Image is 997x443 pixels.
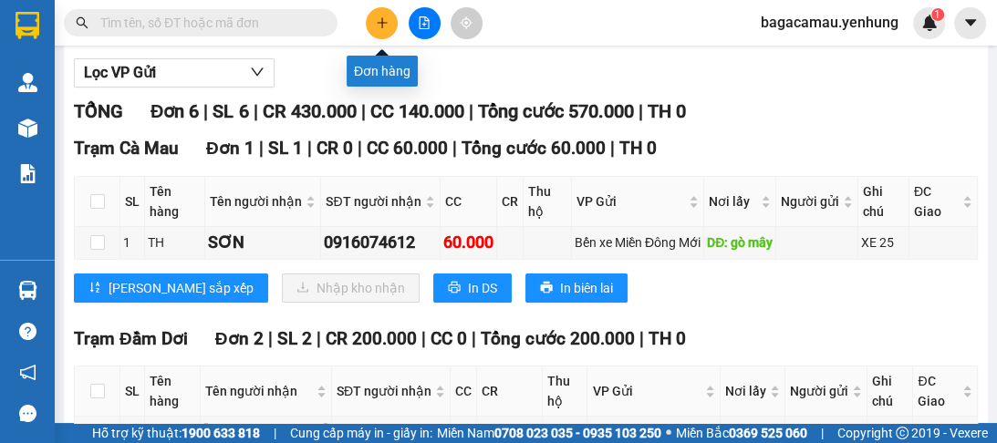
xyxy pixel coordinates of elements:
[367,138,448,159] span: CC 60.000
[376,16,389,29] span: plus
[430,328,466,349] span: CC 0
[19,405,36,422] span: message
[962,15,979,31] span: caret-down
[120,177,145,227] th: SL
[477,366,543,417] th: CR
[870,423,910,443] div: XE 03
[560,278,613,298] span: In biên lai
[267,328,272,349] span: |
[448,281,461,295] span: printer
[109,278,254,298] span: [PERSON_NAME] sắp xếp
[151,100,199,122] span: Đơn 6
[215,328,264,349] span: Đơn 2
[729,426,807,440] strong: 0369 525 060
[468,278,497,298] span: In DS
[619,138,657,159] span: TH 0
[366,7,398,39] button: plus
[360,100,365,122] span: |
[918,371,959,411] span: ĐC Giao
[205,227,321,259] td: SƠN
[145,366,201,417] th: Tên hàng
[709,191,757,211] span: Nơi lấy
[206,138,254,159] span: Đơn 1
[647,100,685,122] span: TH 0
[460,16,473,29] span: aim
[746,11,913,34] span: bagacamau.yenhung
[325,328,416,349] span: CR 200.000
[707,232,773,252] div: DĐ: gò mây
[954,7,986,39] button: caret-down
[326,191,421,211] span: SĐT người nhận
[638,100,642,122] span: |
[148,423,197,443] div: TH
[451,366,477,417] th: CC
[282,273,420,303] button: downloadNhập kho nhận
[268,138,303,159] span: SL 1
[321,227,440,259] td: 0916074612
[205,381,313,401] span: Tên người nhận
[861,232,906,252] div: XE 25
[120,366,145,417] th: SL
[74,273,268,303] button: sort-ascending[PERSON_NAME] sắp xếp
[921,15,938,31] img: icon-new-feature
[494,426,661,440] strong: 0708 023 035 - 0935 103 250
[610,138,615,159] span: |
[543,366,587,417] th: Thu hộ
[540,281,553,295] span: printer
[210,191,302,211] span: Tên người nhận
[590,423,716,443] div: Bến xe Miền Đông Mới
[148,232,202,252] div: TH
[437,423,661,443] span: Miền Nam
[317,138,353,159] span: CR 0
[451,7,483,39] button: aim
[76,16,88,29] span: search
[16,12,39,39] img: logo-vxr
[259,138,264,159] span: |
[790,381,848,401] span: Người gửi
[290,423,432,443] span: Cung cấp máy in - giấy in:
[123,232,141,252] div: 1
[307,138,312,159] span: |
[858,177,909,227] th: Ghi chú
[477,100,633,122] span: Tổng cước 570.000
[208,230,317,255] div: SƠN
[781,191,839,211] span: Người gửi
[471,328,475,349] span: |
[418,16,431,29] span: file-add
[74,100,123,122] span: TỔNG
[723,423,782,443] div: DĐ: BD
[648,328,685,349] span: TH 0
[123,423,141,443] div: 1
[358,138,362,159] span: |
[337,381,431,401] span: SĐT người nhận
[274,423,276,443] span: |
[576,191,685,211] span: VP Gửi
[524,177,572,227] th: Thu hộ
[250,65,265,79] span: down
[409,7,441,39] button: file-add
[525,273,628,303] button: printerIn biên lai
[468,100,473,122] span: |
[931,8,944,21] sup: 1
[316,328,320,349] span: |
[666,429,671,437] span: ⚪️
[443,230,493,255] div: 60.000
[88,281,101,295] span: sort-ascending
[421,328,425,349] span: |
[213,100,248,122] span: SL 6
[725,381,766,401] span: Nơi lấy
[262,100,356,122] span: CR 430.000
[182,426,260,440] strong: 1900 633 818
[18,164,37,183] img: solution-icon
[867,366,914,417] th: Ghi chú
[18,281,37,300] img: warehouse-icon
[639,328,643,349] span: |
[324,230,436,255] div: 0916074612
[934,8,940,21] span: 1
[575,232,701,252] div: Bến xe Miền Đông Mới
[276,328,311,349] span: SL 2
[145,177,205,227] th: Tên hàng
[676,423,807,443] span: Miền Bắc
[592,381,701,401] span: VP Gửi
[19,364,36,381] span: notification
